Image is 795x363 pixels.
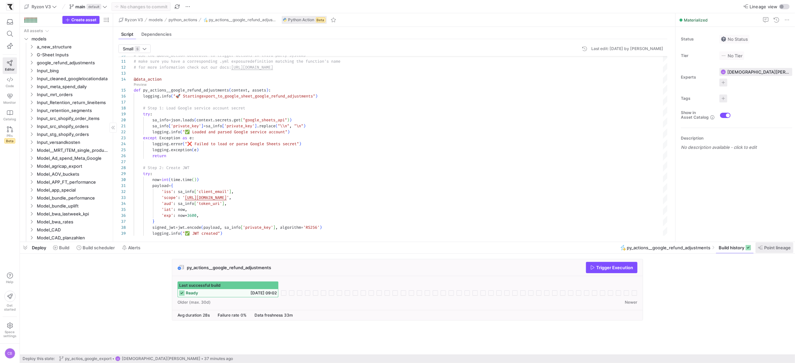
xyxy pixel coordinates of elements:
[684,18,708,23] span: Materialized
[185,195,227,200] span: [URL][DOMAIN_NAME]
[196,213,199,218] span: ,
[118,93,126,99] div: 16
[3,288,17,314] button: Getstarted
[251,290,277,295] span: [DATE] 09:02
[118,105,126,111] div: 18
[283,18,287,22] img: undefined
[4,303,16,311] span: Get started
[222,201,224,206] span: ]
[266,88,268,93] span: )
[178,225,185,230] span: jwt
[3,270,17,287] button: Help
[169,123,171,129] span: [
[171,93,173,99] span: (
[186,291,198,295] span: ready
[37,67,109,75] span: Input_bing
[23,67,110,75] div: Press SPACE to select this row.
[299,141,301,147] span: )
[185,213,187,218] span: +
[37,99,109,106] span: Input_Retention_return_lineitems
[681,136,792,141] p: Description
[201,123,203,129] span: ]
[118,141,126,147] div: 24
[68,2,109,11] button: maindefault
[128,245,140,250] span: Alerts
[203,123,206,129] span: =
[118,153,126,159] div: 26
[23,2,58,11] button: Ryzon V3
[118,99,126,105] div: 17
[152,219,155,224] span: }
[37,154,109,162] span: Model_Ad_spend_Meta_Google
[169,147,171,152] span: .
[716,242,754,253] button: Build history
[294,123,303,129] span: "\n"
[118,111,126,117] div: 19
[278,123,289,129] span: "\\n"
[3,91,17,107] a: Monitor
[764,245,791,250] span: Point lineage
[268,88,271,93] span: :
[231,117,234,123] span: .
[243,117,287,123] span: "google_sheets_api"
[224,201,227,206] span: ,
[65,356,111,361] span: py_actios_google_export
[162,201,173,206] span: 'aud'
[37,226,109,234] span: Model_CAD
[118,201,126,207] div: 34
[150,111,152,117] span: :
[23,83,110,91] div: Press SPACE to select this row.
[7,3,13,10] img: https://storage.googleapis.com/y42-prod-data-exchange/images/sBsRsYb6BHzNxH9w4w8ylRuridc3cmH4JEFn...
[118,171,126,177] div: 29
[194,117,196,123] span: (
[23,43,110,51] div: Press SPACE to select this row.
[182,195,185,200] span: '
[721,36,748,42] span: No Status
[83,245,115,250] span: Build scheduler
[23,27,110,35] div: Press SPACE to select this row.
[74,242,118,253] button: Build scheduler
[6,84,14,88] span: Code
[287,129,290,135] span: )
[6,280,14,284] span: Help
[178,281,278,297] button: Last successful buildready[DATE] 09:02
[254,123,257,129] span: ]
[180,129,182,135] span: (
[23,154,110,162] div: Press SPACE to select this row.
[681,110,709,120] span: Show in Asset Catalog
[50,242,72,253] button: Build
[141,32,172,36] span: Dependencies
[681,37,714,41] span: Status
[125,18,143,22] span: Ryzon V3
[152,225,176,230] span: signed_jwt
[3,320,17,341] a: Spacesettings
[201,16,278,24] button: py_actions__google_refund_adjustments
[3,74,17,91] a: Code
[162,93,171,99] span: info
[134,59,250,64] span: # make sure you have a corresponding .yml exposure
[117,16,145,24] button: Ryzon V3
[209,18,276,22] span: py_actions__google_refund_adjustments
[182,141,185,147] span: (
[118,117,126,123] div: 20
[62,16,100,24] button: Create asset
[134,88,141,93] span: def
[178,201,194,206] span: sa_info
[196,147,199,152] span: )
[162,195,178,200] span: 'scope'
[118,195,126,201] div: 33
[134,77,162,82] span: @data_action
[23,59,110,67] div: Press SPACE to select this row.
[176,225,178,230] span: =
[229,189,231,194] span: ]
[118,183,126,189] div: 31
[169,141,171,147] span: .
[118,165,126,171] div: 28
[215,117,231,123] span: secrets
[224,123,254,129] span: 'private_key'
[187,213,196,218] span: 3600
[201,93,315,99] span: export_to_google_sheet_google_refund_adjustments"
[171,117,180,123] span: json
[118,207,126,212] div: 35
[87,4,101,9] span: default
